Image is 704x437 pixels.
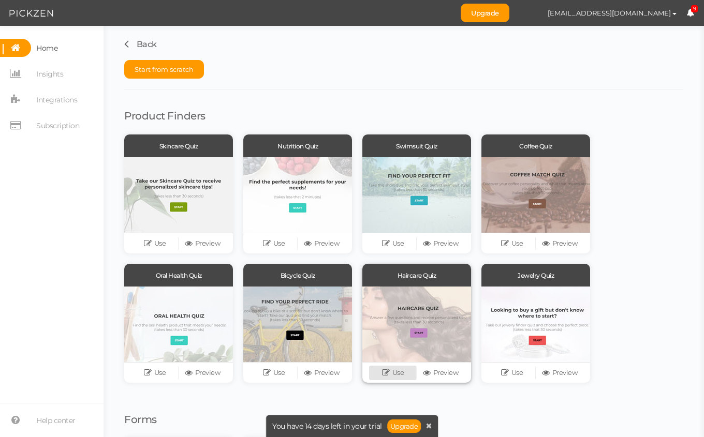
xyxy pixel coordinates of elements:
img: 4338372ad735d8a40d3329d665a2dde7 [520,4,538,22]
div: Jewelry Quiz [481,264,590,287]
span: Help center [36,412,76,429]
a: Preview [179,236,226,251]
a: Use [250,236,298,251]
a: Preview [298,366,345,380]
span: Insights [36,66,63,82]
a: Use [488,236,536,251]
a: Use [369,366,417,380]
div: Coffee Quiz [481,134,590,157]
a: Use [369,236,417,251]
span: Home [36,40,57,56]
h1: Forms [124,414,683,425]
span: [EMAIL_ADDRESS][DOMAIN_NAME] [548,9,671,17]
button: Start from scratch [124,60,204,79]
span: Subscription [36,117,79,134]
a: Back [124,39,157,49]
a: Preview [417,236,464,251]
a: Preview [536,366,583,380]
a: Preview [179,366,226,380]
div: Skincare Quiz [124,134,233,157]
a: Use [488,366,536,380]
a: Use [131,366,179,380]
div: Swimsuit Quiz [362,134,471,157]
a: Preview [536,236,583,251]
a: Preview [298,236,345,251]
h1: Product Finders [124,110,683,122]
span: 9 [691,5,698,13]
span: Start from scratch [135,65,194,73]
span: Integrations [36,92,77,108]
a: Use [131,236,179,251]
a: Preview [417,366,464,380]
a: Use [250,366,298,380]
button: [EMAIL_ADDRESS][DOMAIN_NAME] [538,4,686,22]
div: Nutrition Quiz [243,134,352,157]
div: Bicycle Quiz [243,264,352,287]
a: Upgrade [387,419,421,433]
a: Upgrade [461,4,509,22]
img: Pickzen logo [9,7,53,20]
div: Oral Health Quiz [124,264,233,287]
div: Haircare Quiz [362,264,471,287]
span: You have 14 days left in your trial [272,423,382,430]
